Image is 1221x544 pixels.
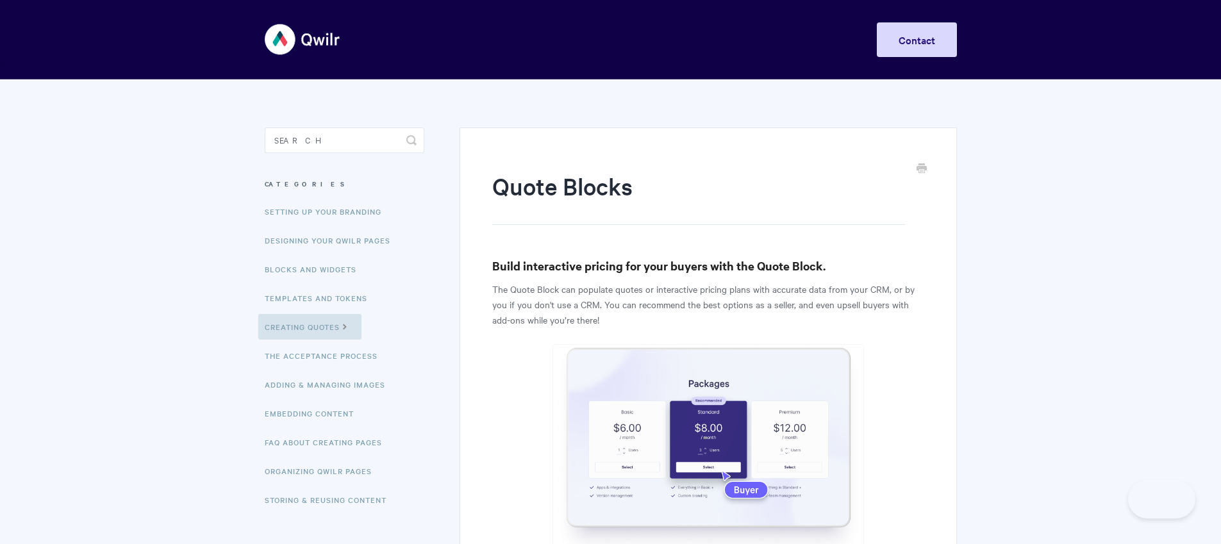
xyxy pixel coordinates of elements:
a: Storing & Reusing Content [265,487,396,513]
h1: Quote Blocks [492,170,904,225]
a: Creating Quotes [258,314,361,340]
a: FAQ About Creating Pages [265,429,392,455]
img: Qwilr Help Center [265,15,341,63]
a: Adding & Managing Images [265,372,395,397]
a: Contact [877,22,957,57]
a: Print this Article [917,162,927,176]
a: Designing Your Qwilr Pages [265,227,400,253]
a: The Acceptance Process [265,343,387,368]
h3: Categories [265,172,424,195]
p: The Quote Block can populate quotes or interactive pricing plans with accurate data from your CRM... [492,281,924,327]
a: Setting up your Branding [265,199,391,224]
a: Templates and Tokens [265,285,377,311]
iframe: Toggle Customer Support [1128,480,1195,518]
h3: Build interactive pricing for your buyers with the Quote Block. [492,257,924,275]
a: Embedding Content [265,400,363,426]
a: Blocks and Widgets [265,256,366,282]
a: Organizing Qwilr Pages [265,458,381,484]
input: Search [265,128,424,153]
